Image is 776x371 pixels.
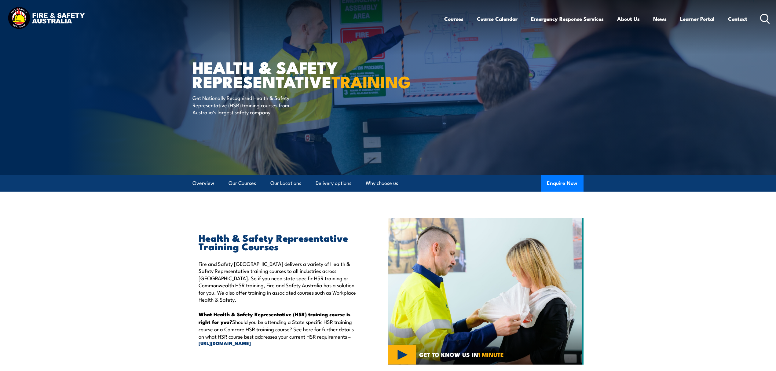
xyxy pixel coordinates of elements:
button: Enquire Now [541,175,584,192]
a: Course Calendar [477,11,518,27]
strong: What Health & Safety Representative (HSR) training course is right for you? [199,310,350,325]
strong: 1 MINUTE [478,350,504,359]
a: News [653,11,667,27]
p: Fire and Safety [GEOGRAPHIC_DATA] delivers a variety of Health & Safety Representative training c... [199,260,360,303]
a: [URL][DOMAIN_NAME] [199,340,360,347]
p: Should you be attending a State specific HSR training course or a Comcare HSR training course? Se... [199,310,360,347]
a: Contact [728,11,747,27]
a: Our Locations [270,175,301,191]
a: Why choose us [366,175,398,191]
a: Delivery options [316,175,351,191]
p: Get Nationally Recognised Health & Safety Representative (HSR) training courses from Australia’s ... [192,94,304,116]
span: GET TO KNOW US IN [419,352,504,357]
h1: Health & Safety Representative [192,60,343,88]
a: Learner Portal [680,11,715,27]
a: Our Courses [229,175,256,191]
a: Courses [444,11,463,27]
h2: Health & Safety Representative Training Courses [199,233,360,250]
strong: TRAINING [331,68,411,94]
a: Emergency Response Services [531,11,604,27]
img: Fire & Safety Australia deliver Health and Safety Representatives Training Courses – HSR Training [388,218,584,365]
a: About Us [617,11,640,27]
a: Overview [192,175,214,191]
